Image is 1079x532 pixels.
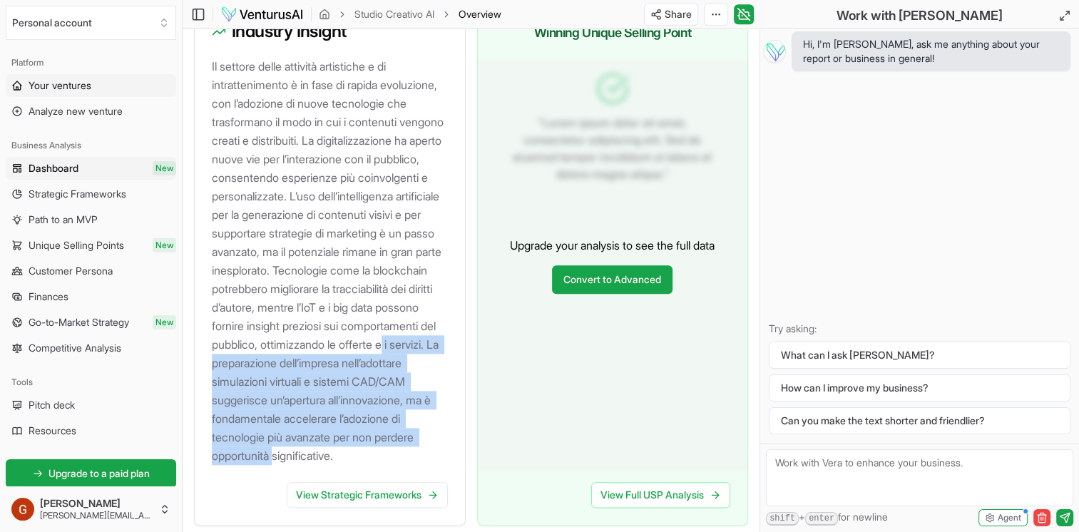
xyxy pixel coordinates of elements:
[6,285,176,308] a: Finances
[763,40,786,63] img: Vera
[665,7,692,21] span: Share
[769,322,1070,336] p: Try asking:
[6,459,176,488] a: Upgrade to a paid plan
[837,6,1003,26] h2: Work with [PERSON_NAME]
[40,510,153,521] span: [PERSON_NAME][EMAIL_ADDRESS][DOMAIN_NAME]
[6,100,176,123] a: Analyze new venture
[459,7,501,21] span: Overview
[769,407,1070,434] button: Can you make the text shorter and friendlier?
[6,394,176,416] a: Pitch deck
[803,37,1059,66] span: Hi, I'm [PERSON_NAME], ask me anything about your report or business in general!
[805,512,838,526] kbd: enter
[766,510,888,526] span: + for newline
[6,183,176,205] a: Strategic Frameworks
[29,264,113,278] span: Customer Persona
[29,290,68,304] span: Finances
[591,482,730,508] a: View Full USP Analysis
[495,23,731,43] h3: Winning Unique Selling Point
[766,512,799,526] kbd: shift
[510,237,715,254] p: Upgrade your analysis to see the full data
[48,466,150,481] span: Upgrade to a paid plan
[11,498,34,521] img: ACg8ocLRjr_Pgzc5aGn0HzAUYofor9yKfXK5wwuBZJtBxYek3MnrMA=s96-c
[29,161,78,175] span: Dashboard
[212,23,448,40] h3: Industry Insight
[29,398,75,412] span: Pitch deck
[6,311,176,334] a: Go-to-Market StrategyNew
[29,78,91,93] span: Your ventures
[319,7,501,21] nav: breadcrumb
[29,315,129,329] span: Go-to-Market Strategy
[769,374,1070,401] button: How can I improve my business?
[29,213,98,227] span: Path to an MVP
[153,238,176,252] span: New
[212,57,454,465] p: Il settore delle attività artistiche e di intrattenimento è in fase di rapida evoluzione, con l’a...
[6,6,176,40] button: Select an organization
[153,315,176,329] span: New
[998,512,1021,523] span: Agent
[153,161,176,175] span: New
[29,341,121,355] span: Competitive Analysis
[6,419,176,442] a: Resources
[6,260,176,282] a: Customer Persona
[6,51,176,74] div: Platform
[220,6,304,23] img: logo
[6,337,176,359] a: Competitive Analysis
[552,265,673,294] a: Convert to Advanced
[6,134,176,157] div: Business Analysis
[29,104,123,118] span: Analyze new venture
[287,482,448,508] a: View Strategic Frameworks
[29,424,76,438] span: Resources
[6,492,176,526] button: [PERSON_NAME][PERSON_NAME][EMAIL_ADDRESS][DOMAIN_NAME]
[40,497,153,510] span: [PERSON_NAME]
[644,3,698,26] button: Share
[29,238,124,252] span: Unique Selling Points
[354,7,434,21] a: Studio Creativo AI
[6,74,176,97] a: Your ventures
[769,342,1070,369] button: What can I ask [PERSON_NAME]?
[978,509,1028,526] button: Agent
[6,208,176,231] a: Path to an MVP
[6,157,176,180] a: DashboardNew
[6,371,176,394] div: Tools
[6,234,176,257] a: Unique Selling PointsNew
[29,187,126,201] span: Strategic Frameworks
